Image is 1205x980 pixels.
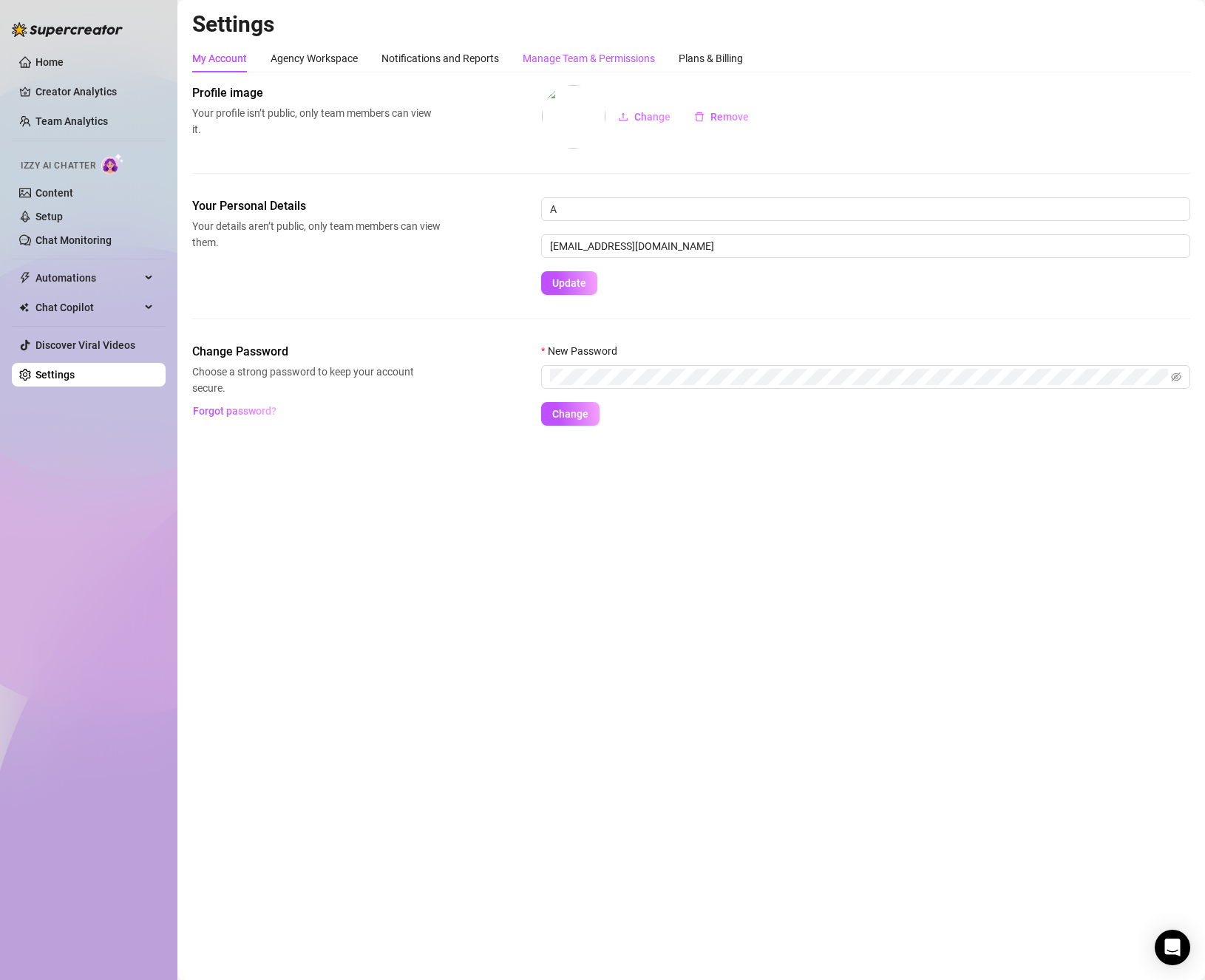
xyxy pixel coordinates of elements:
[271,50,358,67] div: Agency Workspace
[192,50,247,67] div: My Account
[552,277,586,289] span: Update
[101,153,124,174] img: AI Chatter
[618,112,628,122] span: upload
[192,364,441,396] span: Choose a strong password to keep your account secure.
[710,111,749,123] span: Remove
[541,343,627,359] label: New Password
[19,302,29,313] img: Chat Copilot
[192,343,441,361] span: Change Password
[694,112,705,122] span: delete
[682,105,761,129] button: Remove
[12,22,123,37] img: logo-BBDzfeDw.svg
[35,187,73,199] a: Content
[19,272,31,284] span: thunderbolt
[523,50,655,67] div: Manage Team & Permissions
[192,105,441,137] span: Your profile isn’t public, only team members can view it.
[541,234,1190,258] input: Enter new email
[550,369,1168,385] input: New Password
[541,197,1190,221] input: Enter name
[634,111,671,123] span: Change
[35,80,154,103] a: Creator Analytics
[679,50,743,67] div: Plans & Billing
[21,159,95,173] span: Izzy AI Chatter
[35,266,140,290] span: Automations
[35,339,135,351] a: Discover Viral Videos
[193,405,276,417] span: Forgot password?
[35,296,140,319] span: Chat Copilot
[541,271,597,295] button: Update
[1171,372,1181,382] span: eye-invisible
[542,85,605,149] img: profilePics%2FziTcveXAf0V3F9yvoqddEdByV0p2.jpeg
[192,218,441,251] span: Your details aren’t public, only team members can view them.
[35,369,75,381] a: Settings
[192,10,1190,38] h2: Settings
[606,105,682,129] button: Change
[192,399,276,423] button: Forgot password?
[35,115,108,127] a: Team Analytics
[35,211,63,222] a: Setup
[541,402,600,426] button: Change
[1155,930,1190,965] div: Open Intercom Messenger
[35,56,64,68] a: Home
[552,408,588,420] span: Change
[35,234,112,246] a: Chat Monitoring
[381,50,499,67] div: Notifications and Reports
[192,84,441,102] span: Profile image
[192,197,441,215] span: Your Personal Details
